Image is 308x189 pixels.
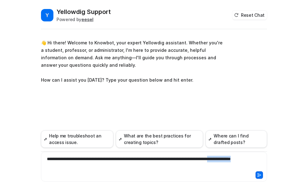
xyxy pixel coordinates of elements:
b: eesel [81,17,93,22]
button: Help me troubleshoot an access issue. [41,130,113,148]
p: 👋 Hi there! Welcome to Knowbot, your expert Yellowdig assistant. Whether you're a student, profes... [41,39,223,84]
div: Powered by [57,16,111,23]
button: What are the best practices for creating topics? [116,130,203,148]
h2: Yellowdig Support [57,7,111,16]
button: Where can I find drafted posts? [206,130,267,148]
span: Y [41,9,53,21]
button: Reset Chat [232,11,267,20]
